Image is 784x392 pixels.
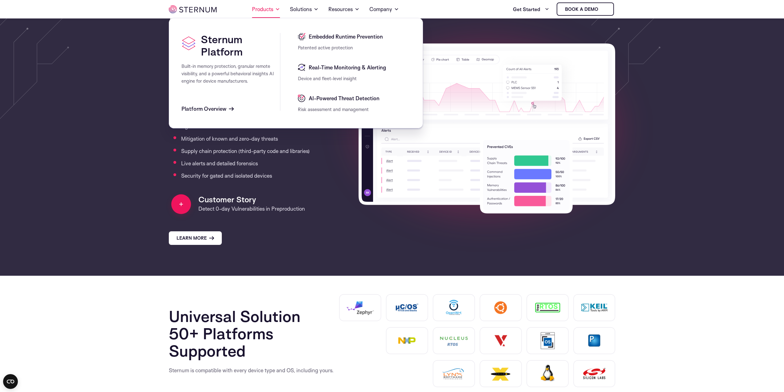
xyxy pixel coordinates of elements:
span: Patented active protection [298,45,353,51]
span: Risk assessment and management [298,106,369,112]
a: Platform Overview [181,105,234,113]
a: Real-Time Monitoring & Alerting [298,64,410,71]
a: Resources [328,1,360,18]
img: sternum iot [601,7,606,12]
li: Security for gated and isolated devices [181,171,350,179]
h5: Customer Story [198,195,305,204]
a: Company [369,1,399,18]
a: AI-Powered Threat Detection [298,95,410,102]
a: Solutions [290,1,319,18]
img: ’Screenshot EmbeddedRuntime Prevention [359,43,615,213]
img: sternum iot [169,5,217,13]
span: Platform Overview [181,105,226,113]
span: AI-Powered Threat Detection [307,95,380,102]
button: Open CMP widget [3,374,18,389]
span: Embedded Runtime Prevention [307,33,383,40]
a: Products [252,1,280,18]
span: Device and fleet-level insight [298,76,357,81]
div: Sternum is compatible with every device type and OS, including yours. [169,367,336,374]
li: Supply chain protection (third-party code and libraries) [181,146,350,155]
h2: Universal Solution 50+ Platforms Supported [169,307,336,359]
a: Book a demo [557,2,614,16]
span: Built-in memory protection, granular remote visibility, and a powerful behavioral insights AI eng... [181,63,274,84]
a: Embedded Runtime Prevention [298,33,410,40]
li: Mitigation of known and zero-day threats [181,134,350,142]
li: Live alerts and detailed forensics [181,159,350,167]
span: Sternum Platform [201,33,243,58]
p: Detect 0-day Vulnerabilities in Preproduction [198,204,305,214]
a: Get Started [513,3,549,15]
span: Real-Time Monitoring & Alerting [307,64,386,71]
a: Learn More [169,231,222,245]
